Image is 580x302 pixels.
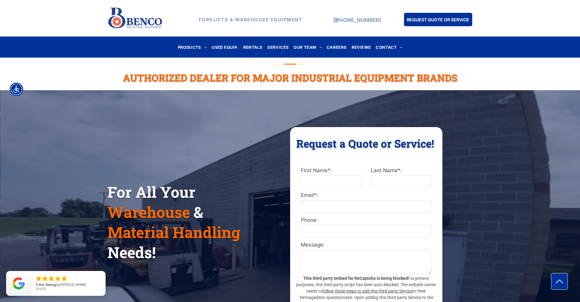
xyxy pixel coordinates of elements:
span: Material Handling [107,222,240,242]
a: REQUEST QUOTE OR SERVICE [404,13,472,26]
span: [PERSON_NAME] [60,282,86,287]
span: & [194,202,203,222]
span: For All Your [107,182,195,202]
li:  [48,275,55,282]
li:  [61,275,68,282]
span: Authorized Dealer For Major Industrial Equipment Brands [123,71,457,84]
span: by [36,283,100,287]
a: CAREERS [324,43,349,51]
label: Message: [301,241,431,249]
label: Last Name*: [371,167,431,175]
strong: FORKLIFTS & WAREHOUSE EQUIPMENT [199,17,302,23]
a: OUR TEAM [291,43,324,51]
strong: This third party embed for ReCaptcha is being blocked [303,276,408,281]
span: Needs! [107,242,156,262]
span: [DATE] [36,286,46,291]
li:  [54,275,62,282]
label: Phone: [301,216,431,224]
a: REVIEWS [349,43,374,51]
a: USED EQUIP. [209,43,241,51]
img: Review Rating [12,277,25,290]
a: PRODUCTS [175,43,209,51]
span: REQUEST QUOTE OR SERVICE [407,14,469,25]
a: SERVICES [265,43,291,51]
span: 5 [36,282,37,287]
span: Request a Quote or Service! [296,136,434,150]
a: [PHONE_NUMBER] [334,17,381,23]
span: Star Rating [38,282,56,287]
li:  [35,275,42,282]
label: Email*: [301,191,431,199]
a: follow these steps to add this third party Service [322,289,413,293]
label: First Name*: [301,167,361,175]
a: CONTACT [373,43,405,51]
span: Warehouse [107,202,190,222]
a: RENTALS [241,43,265,51]
li:  [41,275,49,282]
div: Accessibility Menu [10,83,23,96]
